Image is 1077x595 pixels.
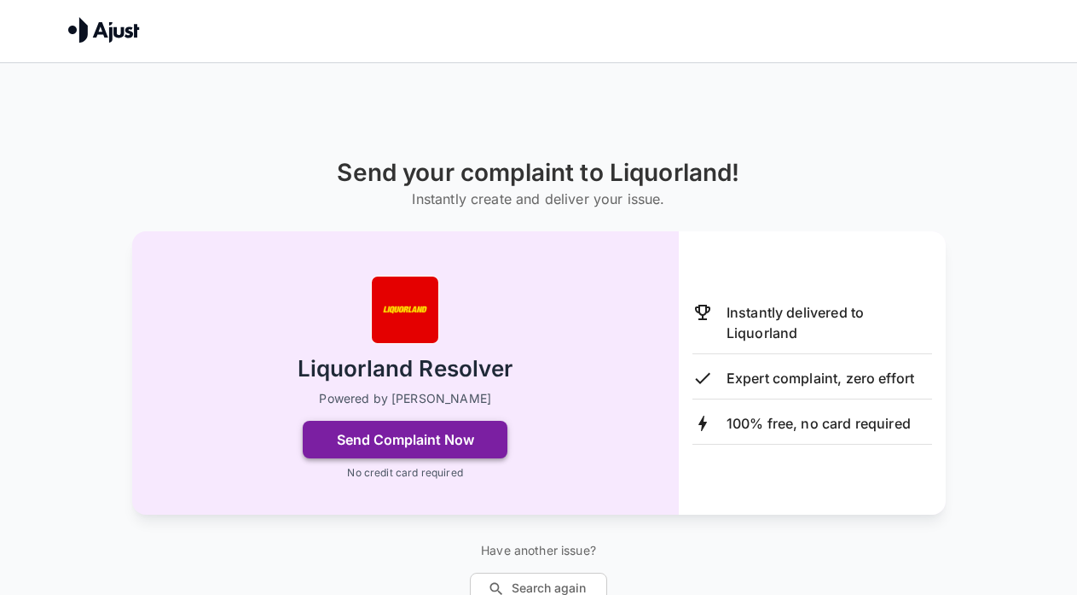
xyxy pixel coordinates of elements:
[727,368,914,388] p: Expert complaint, zero effort
[470,542,607,559] p: Have another issue?
[68,17,140,43] img: Ajust
[371,276,439,344] img: Liquorland
[337,159,739,187] h1: Send your complaint to Liquorland!
[347,465,462,481] p: No credit card required
[727,413,911,434] p: 100% free, no card required
[727,302,932,343] p: Instantly delivered to Liquorland
[298,354,513,384] h2: Liquorland Resolver
[303,421,507,458] button: Send Complaint Now
[337,187,739,211] h6: Instantly create and deliver your issue.
[319,390,491,407] p: Powered by [PERSON_NAME]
